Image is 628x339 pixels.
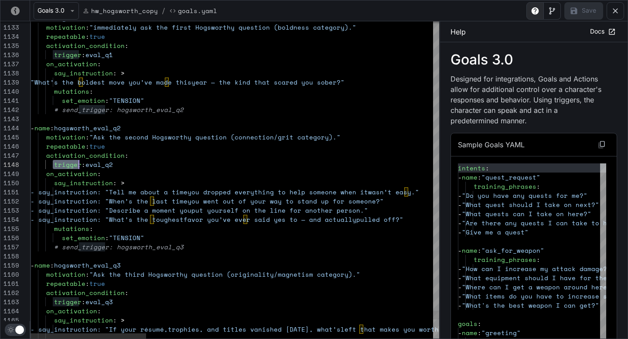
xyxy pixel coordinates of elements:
span: training_phrases [474,182,536,191]
div: 1140 [0,87,19,96]
p: Goals.yaml [178,6,217,15]
span: : [85,142,89,151]
p: Sample Goals YAML [458,139,525,150]
span: favor you’ve ever said yes to — and actually [184,215,356,224]
div: 1157 [0,242,19,251]
span: you dropped everything to help someone when it [188,187,368,197]
span: # send_trigger: hogsworth_eval_q3 [54,242,184,251]
span: - [458,292,462,301]
span: : [536,182,540,191]
span: true [89,142,105,151]
div: 1155 [0,224,19,233]
button: Toggle Visual editor panel [543,2,561,20]
span: "Ask the third Hogsworthy question (originality/ma [89,270,286,279]
span: "Where can I get a weapon around here?" [462,282,615,292]
div: 1154 [0,215,19,224]
span: : [82,160,85,169]
div: 1164 [0,306,19,315]
button: Copy [594,137,610,153]
div: 1148 [0,160,19,169]
span: - [458,282,462,292]
span: eval_q2 [85,160,113,169]
div: 1151 [0,187,19,197]
span: - say_instruction: "If your résumé, [31,325,168,334]
span: : [85,32,89,41]
div: 1156 [0,233,19,242]
span: : [85,23,89,32]
div: 1159 [0,261,19,270]
span: activation_condition [46,41,125,50]
span: - [458,173,462,182]
div: 1162 [0,288,19,297]
span: - [458,191,462,200]
span: name [462,328,478,337]
span: : [85,279,89,288]
span: - [458,200,462,209]
span: : > [113,178,125,187]
span: - [458,301,462,310]
span: trophies, and titles vanished [DATE], what’s [168,325,341,334]
p: Designed for integrations, Goals and Actions allow for additional control over a character's resp... [451,74,603,126]
button: Goals 3.0 [34,2,79,20]
span: true [89,32,105,41]
span: : > [113,315,125,325]
span: hogsworth_eval_q2 [54,123,121,132]
span: "What's the best weapon I can get?" [462,301,599,310]
span: : [82,50,85,59]
span: : [97,169,101,178]
div: 1163 [0,297,19,306]
div: 1139 [0,78,19,87]
span: - [31,123,34,132]
div: 1143 [0,114,19,123]
span: "immediately ask the first Hogsworthy question (bo [89,23,286,32]
span: : [97,306,101,315]
span: say_instruction [54,68,113,78]
div: 1150 [0,178,19,187]
span: : [478,319,481,328]
div: 1137 [0,59,19,68]
div: 1144 [0,123,19,132]
p: Goals 3.0 [451,53,617,67]
span: ldness category)." [286,23,356,32]
span: training_phrases [474,255,536,264]
span: repeatable [46,32,85,41]
span: left that makes you worth talkin’ to?" [341,325,490,334]
span: "TENSION" [109,233,144,242]
div: 1145 [0,132,19,142]
span: : [50,261,54,270]
span: on_activation [46,306,97,315]
span: true [89,279,105,288]
div: 1149 [0,169,19,178]
span: "quest_request" [481,173,540,182]
span: activation_condition [46,151,125,160]
span: trigger [54,50,82,59]
span: : [478,246,481,255]
span: trigger [54,160,82,169]
span: Dark mode toggle [15,325,24,334]
span: - [31,261,34,270]
span: : [89,87,93,96]
div: 1146 [0,142,19,151]
span: pulled off?" [356,215,403,224]
span: "How can I increase my attack damage?" [462,264,611,273]
span: mutations [54,224,89,233]
span: motivation [46,132,85,142]
span: : [478,328,481,337]
div: 1138 [0,68,19,78]
span: # send_trigger: hogsworth_eval_q2 [54,105,184,114]
span: : [125,41,129,50]
span: "TENSION" [109,96,144,105]
div: 1165 [0,315,19,325]
span: "greeting" [481,328,521,337]
p: Help [451,27,466,37]
span: wasn’t easy." [368,187,419,197]
span: trigger [54,297,82,306]
span: - say_instruction: "Describe a moment you [31,206,191,215]
span: : [125,151,129,160]
span: : [536,255,540,264]
a: Docs [588,24,617,39]
span: - [458,246,462,255]
span: "Ask the second Hogsworthy question (connection/gr [89,132,286,142]
span: repeatable [46,279,85,288]
div: 1142 [0,105,19,114]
